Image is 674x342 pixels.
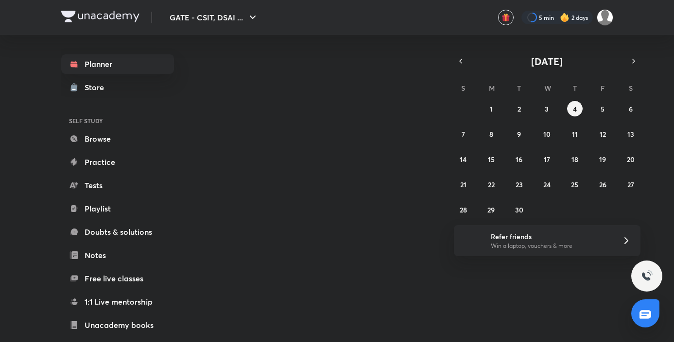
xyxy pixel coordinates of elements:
[61,54,174,74] a: Planner
[511,101,527,116] button: September 2, 2025
[61,315,174,335] a: Unacademy books
[488,155,495,164] abbr: September 15, 2025
[599,180,606,189] abbr: September 26, 2025
[460,155,467,164] abbr: September 14, 2025
[544,83,551,93] abbr: Wednesday
[595,126,610,142] button: September 12, 2025
[573,83,577,93] abbr: Thursday
[455,151,471,167] button: September 14, 2025
[545,104,549,114] abbr: September 3, 2025
[595,151,610,167] button: September 19, 2025
[489,83,495,93] abbr: Monday
[460,205,467,214] abbr: September 28, 2025
[623,177,639,192] button: September 27, 2025
[627,130,634,139] abbr: September 13, 2025
[61,11,139,22] img: Company Logo
[567,177,583,192] button: September 25, 2025
[467,54,627,68] button: [DATE]
[455,177,471,192] button: September 21, 2025
[488,180,495,189] abbr: September 22, 2025
[623,126,639,142] button: September 13, 2025
[539,126,554,142] button: September 10, 2025
[455,202,471,217] button: September 28, 2025
[484,101,499,116] button: September 1, 2025
[629,104,633,114] abbr: September 6, 2025
[498,10,514,25] button: avatar
[491,242,610,250] p: Win a laptop, vouchers & more
[627,180,634,189] abbr: September 27, 2025
[567,101,583,116] button: September 4, 2025
[539,151,554,167] button: September 17, 2025
[517,83,521,93] abbr: Tuesday
[627,155,635,164] abbr: September 20, 2025
[61,129,174,148] a: Browse
[461,83,465,93] abbr: Sunday
[543,130,551,139] abbr: September 10, 2025
[455,126,471,142] button: September 7, 2025
[61,176,174,195] a: Tests
[460,180,467,189] abbr: September 21, 2025
[567,126,583,142] button: September 11, 2025
[484,126,499,142] button: September 8, 2025
[623,101,639,116] button: September 6, 2025
[543,180,551,189] abbr: September 24, 2025
[462,231,481,250] img: referral
[641,270,653,282] img: ttu
[484,177,499,192] button: September 22, 2025
[595,177,610,192] button: September 26, 2025
[487,205,495,214] abbr: September 29, 2025
[595,101,610,116] button: September 5, 2025
[571,155,578,164] abbr: September 18, 2025
[484,151,499,167] button: September 15, 2025
[85,81,110,93] div: Store
[511,202,527,217] button: September 30, 2025
[516,155,522,164] abbr: September 16, 2025
[531,55,563,68] span: [DATE]
[572,130,578,139] abbr: September 11, 2025
[571,180,578,189] abbr: September 25, 2025
[601,104,605,114] abbr: September 5, 2025
[490,104,493,114] abbr: September 1, 2025
[462,130,465,139] abbr: September 7, 2025
[516,180,523,189] abbr: September 23, 2025
[517,130,521,139] abbr: September 9, 2025
[544,155,550,164] abbr: September 17, 2025
[511,177,527,192] button: September 23, 2025
[518,104,521,114] abbr: September 2, 2025
[601,83,605,93] abbr: Friday
[560,13,570,22] img: streak
[61,269,174,288] a: Free live classes
[629,83,633,93] abbr: Saturday
[61,152,174,172] a: Practice
[539,177,554,192] button: September 24, 2025
[164,8,264,27] button: GATE - CSIT, DSAI ...
[491,231,610,242] h6: Refer friends
[511,126,527,142] button: September 9, 2025
[61,199,174,218] a: Playlist
[61,113,174,129] h6: SELF STUDY
[623,151,639,167] button: September 20, 2025
[511,151,527,167] button: September 16, 2025
[61,11,139,25] a: Company Logo
[599,155,606,164] abbr: September 19, 2025
[515,205,523,214] abbr: September 30, 2025
[597,9,613,26] img: Varsha Sharma
[573,104,577,114] abbr: September 4, 2025
[61,245,174,265] a: Notes
[501,13,510,22] img: avatar
[61,222,174,242] a: Doubts & solutions
[61,78,174,97] a: Store
[61,292,174,311] a: 1:1 Live mentorship
[484,202,499,217] button: September 29, 2025
[539,101,554,116] button: September 3, 2025
[600,130,606,139] abbr: September 12, 2025
[567,151,583,167] button: September 18, 2025
[489,130,493,139] abbr: September 8, 2025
